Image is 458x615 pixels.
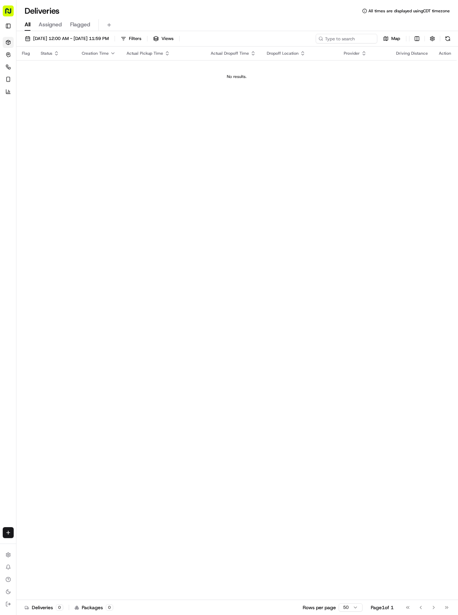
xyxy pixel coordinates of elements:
h1: Deliveries [25,5,60,16]
button: [DATE] 12:00 AM - [DATE] 11:59 PM [22,34,112,43]
button: Refresh [443,34,453,43]
span: Creation Time [82,51,109,56]
span: All times are displayed using CDT timezone [368,8,450,14]
span: Status [41,51,52,56]
span: Flagged [70,21,90,29]
span: Views [161,36,173,42]
div: Page 1 of 1 [371,604,394,611]
span: Actual Dropoff Time [211,51,249,56]
div: Action [439,51,451,56]
span: [DATE] 12:00 AM - [DATE] 11:59 PM [33,36,109,42]
div: 0 [56,604,63,611]
span: Flag [22,51,30,56]
span: Map [391,36,400,42]
span: Dropoff Location [267,51,299,56]
span: Provider [344,51,360,56]
div: 0 [106,604,113,611]
span: Driving Distance [396,51,428,56]
button: Filters [118,34,144,43]
button: Views [150,34,176,43]
div: No results. [19,74,454,79]
p: Rows per page [303,604,336,611]
input: Type to search [316,34,377,43]
span: Filters [129,36,141,42]
span: Assigned [39,21,62,29]
button: Map [380,34,403,43]
div: Packages [75,604,113,611]
span: All [25,21,30,29]
span: Actual Pickup Time [127,51,163,56]
div: Deliveries [25,604,63,611]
